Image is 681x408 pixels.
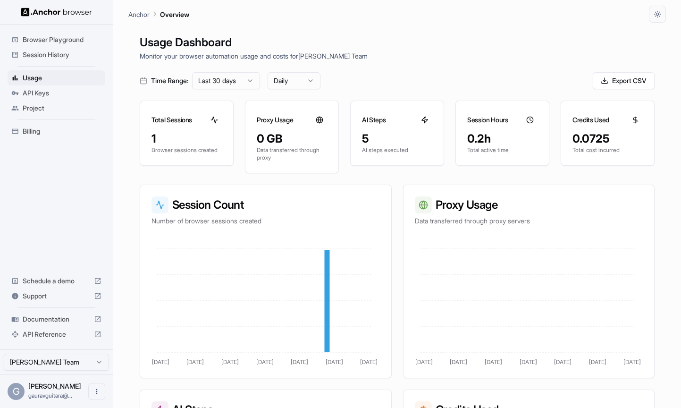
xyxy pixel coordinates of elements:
p: Total cost incurred [572,146,643,154]
img: Anchor Logo [21,8,92,17]
tspan: [DATE] [291,358,308,365]
h3: Session Hours [467,115,508,125]
h3: Proxy Usage [257,115,293,125]
tspan: [DATE] [221,358,239,365]
tspan: [DATE] [152,358,169,365]
div: Support [8,289,105,304]
span: Documentation [23,314,90,324]
span: Gaurav Shukla [28,382,81,390]
tspan: [DATE] [519,358,537,365]
tspan: [DATE] [484,358,502,365]
tspan: [DATE] [415,358,432,365]
p: Monitor your browser automation usage and costs for [PERSON_NAME] Team [140,51,655,61]
div: 0.0725 [572,131,643,146]
div: Session History [8,47,105,62]
tspan: [DATE] [589,358,606,365]
p: AI steps executed [362,146,432,154]
div: API Reference [8,327,105,342]
span: Project [23,103,101,113]
span: Usage [23,73,101,83]
h3: AI Steps [362,115,386,125]
h3: Proxy Usage [415,196,643,213]
span: gauravguitara@gmail.com [28,392,72,399]
tspan: [DATE] [186,358,204,365]
div: 0.2h [467,131,538,146]
tspan: [DATE] [326,358,343,365]
h3: Total Sessions [151,115,192,125]
div: 0 GB [257,131,327,146]
p: Total active time [467,146,538,154]
h3: Credits Used [572,115,609,125]
div: 5 [362,131,432,146]
p: Anchor [128,9,150,19]
div: Browser Playground [8,32,105,47]
button: Export CSV [593,72,655,89]
tspan: [DATE] [256,358,274,365]
p: Overview [160,9,189,19]
div: Documentation [8,312,105,327]
span: Support [23,291,90,301]
button: Open menu [88,383,105,400]
div: Schedule a demo [8,273,105,289]
span: Schedule a demo [23,276,90,286]
p: Data transferred through proxy [257,146,327,161]
div: 1 [151,131,222,146]
h1: Usage Dashboard [140,34,655,51]
nav: breadcrumb [128,9,189,19]
p: Browser sessions created [151,146,222,154]
span: Session History [23,50,101,59]
tspan: [DATE] [450,358,467,365]
div: Usage [8,70,105,85]
h3: Session Count [151,196,380,213]
tspan: [DATE] [554,358,572,365]
span: Billing [23,127,101,136]
tspan: [DATE] [360,358,378,365]
div: Billing [8,124,105,139]
tspan: [DATE] [623,358,641,365]
p: Data transferred through proxy servers [415,216,643,226]
div: Project [8,101,105,116]
div: G [8,383,25,400]
div: API Keys [8,85,105,101]
span: API Keys [23,88,101,98]
p: Number of browser sessions created [151,216,380,226]
span: Browser Playground [23,35,101,44]
span: Time Range: [151,76,188,85]
span: API Reference [23,330,90,339]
